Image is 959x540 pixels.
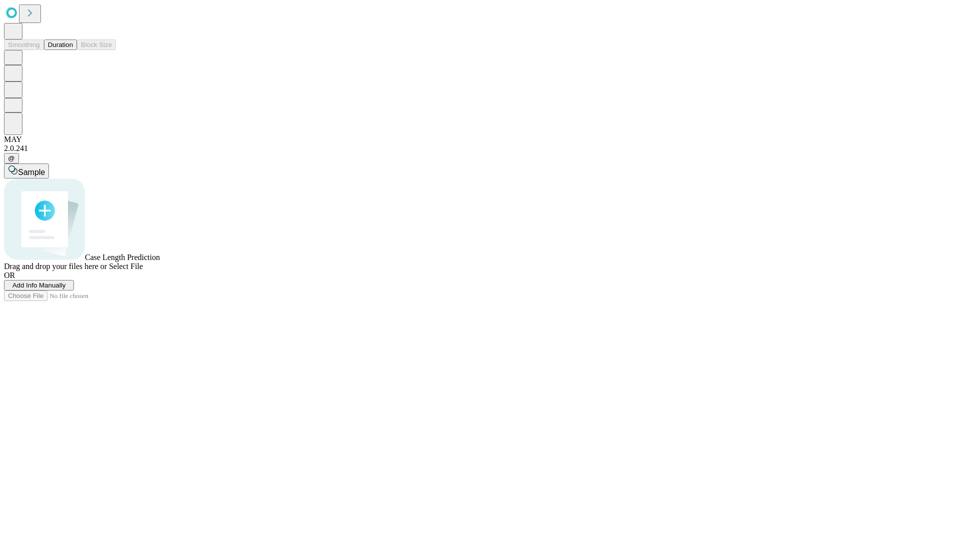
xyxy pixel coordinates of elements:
[4,280,74,290] button: Add Info Manually
[85,253,160,261] span: Case Length Prediction
[44,39,77,50] button: Duration
[4,153,19,163] button: @
[8,154,15,162] span: @
[4,262,107,270] span: Drag and drop your files here or
[109,262,143,270] span: Select File
[4,271,15,279] span: OR
[4,144,955,153] div: 2.0.241
[4,135,955,144] div: MAY
[12,281,66,289] span: Add Info Manually
[77,39,116,50] button: Block Size
[18,168,45,176] span: Sample
[4,163,49,178] button: Sample
[4,39,44,50] button: Smoothing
